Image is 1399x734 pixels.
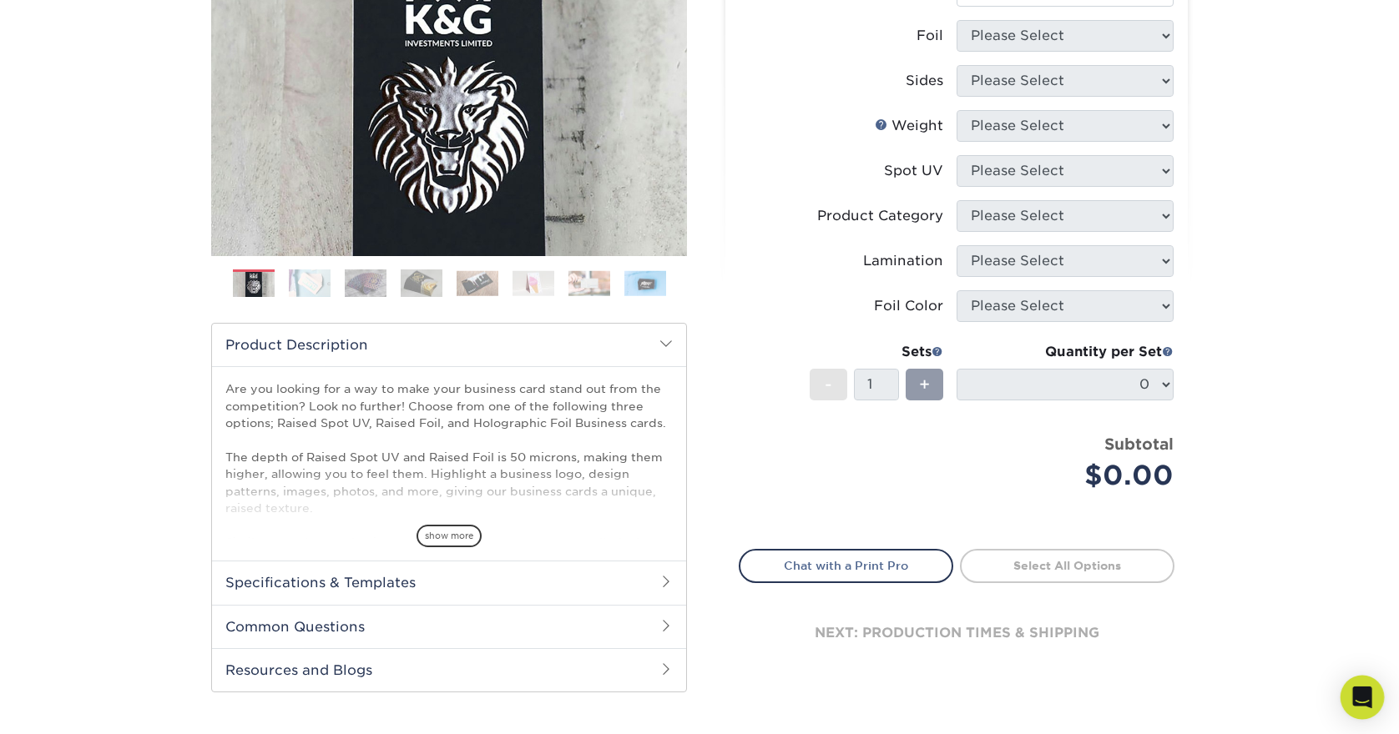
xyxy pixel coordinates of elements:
[817,206,943,226] div: Product Category
[212,605,686,648] h2: Common Questions
[289,269,331,298] img: Business Cards 02
[1104,435,1174,453] strong: Subtotal
[919,372,930,397] span: +
[810,342,943,362] div: Sets
[874,296,943,316] div: Foil Color
[401,269,442,298] img: Business Cards 04
[906,71,943,91] div: Sides
[917,26,943,46] div: Foil
[863,251,943,271] div: Lamination
[624,270,666,296] img: Business Cards 08
[212,648,686,691] h2: Resources and Blogs
[969,455,1174,495] div: $0.00
[212,324,686,366] h2: Product Description
[225,380,673,703] p: Are you looking for a way to make your business card stand out from the competition? Look no furt...
[457,270,498,296] img: Business Cards 05
[345,269,386,298] img: Business Cards 03
[884,161,943,181] div: Spot UV
[960,549,1174,582] a: Select All Options
[739,583,1174,683] div: next: production times & shipping
[233,264,275,305] img: Business Cards 01
[825,372,832,397] span: -
[513,270,554,296] img: Business Cards 06
[1341,676,1385,720] div: Open Intercom Messenger
[212,561,686,604] h2: Specifications & Templates
[568,270,610,296] img: Business Cards 07
[739,549,953,582] a: Chat with a Print Pro
[957,342,1174,362] div: Quantity per Set
[875,116,943,136] div: Weight
[417,525,482,547] span: show more
[4,683,142,728] iframe: Google Customer Reviews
